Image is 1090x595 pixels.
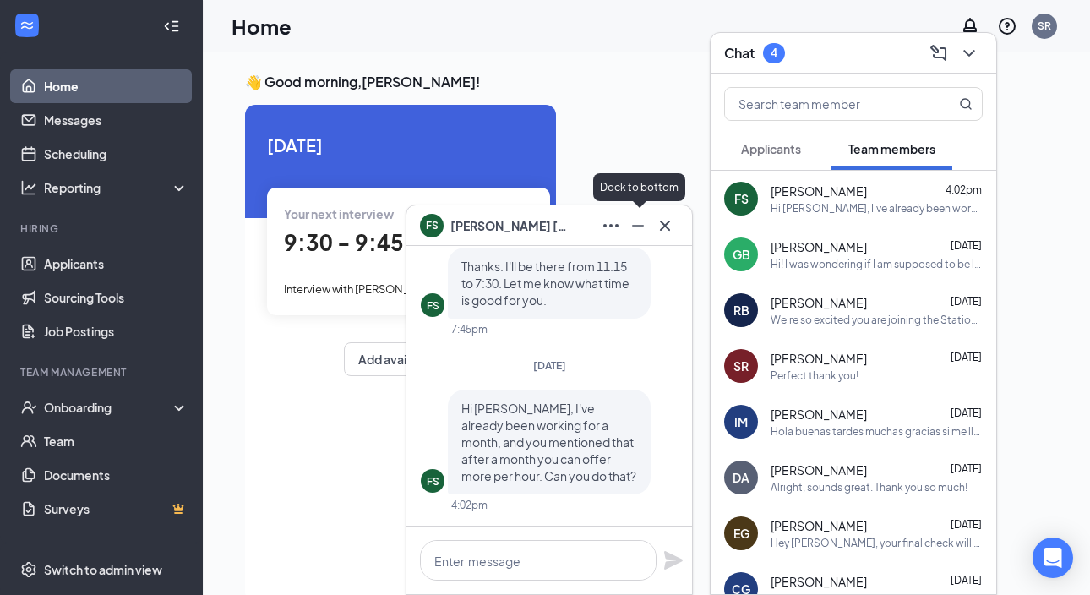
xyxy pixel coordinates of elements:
[284,282,444,296] span: Interview with [PERSON_NAME]
[771,517,867,534] span: [PERSON_NAME]
[655,216,675,236] svg: Cross
[624,212,651,239] button: Minimize
[593,173,685,201] div: Dock to bottom
[771,46,777,60] div: 4
[44,561,162,578] div: Switch to admin view
[533,359,566,372] span: [DATE]
[771,201,983,216] div: Hi [PERSON_NAME], I've already been working for a month, and you mentioned that after a month you...
[724,44,755,63] h3: Chat
[951,295,982,308] span: [DATE]
[771,313,983,327] div: We're so excited you are joining the Station Park [DEMOGRAPHIC_DATA]-fil-Ateam ! Do you know anyo...
[461,259,629,308] span: Thanks. I'll be there from 11:15 to 7:30. Let me know what time is good for you.
[20,179,37,196] svg: Analysis
[959,97,973,111] svg: MagnifyingGlass
[20,365,185,379] div: Team Management
[951,574,982,587] span: [DATE]
[44,281,188,314] a: Sourcing Tools
[20,561,37,578] svg: Settings
[848,141,935,156] span: Team members
[20,399,37,416] svg: UserCheck
[44,424,188,458] a: Team
[771,294,867,311] span: [PERSON_NAME]
[451,498,488,512] div: 4:02pm
[601,216,621,236] svg: Ellipses
[284,228,444,256] span: 9:30 - 9:45 AM
[960,16,980,36] svg: Notifications
[44,103,188,137] a: Messages
[44,314,188,348] a: Job Postings
[733,246,750,263] div: GB
[734,190,749,207] div: FS
[771,480,967,494] div: Alright, sounds great. Thank you so much!
[20,221,185,236] div: Hiring
[725,88,925,120] input: Search team member
[771,573,867,590] span: [PERSON_NAME]
[733,525,749,542] div: EG
[925,40,952,67] button: ComposeMessage
[284,206,394,221] span: Your next interview
[44,69,188,103] a: Home
[245,73,1048,91] h3: 👋 Good morning, [PERSON_NAME] !
[597,212,624,239] button: Ellipses
[951,462,982,475] span: [DATE]
[997,16,1017,36] svg: QuestionInfo
[771,238,867,255] span: [PERSON_NAME]
[929,43,949,63] svg: ComposeMessage
[1038,19,1051,33] div: SR
[44,399,174,416] div: Onboarding
[450,216,569,235] span: [PERSON_NAME] [PERSON_NAME]
[771,183,867,199] span: [PERSON_NAME]
[959,43,979,63] svg: ChevronDown
[44,179,189,196] div: Reporting
[44,137,188,171] a: Scheduling
[771,536,983,550] div: Hey [PERSON_NAME], your final check will be ready to be picked up [DATE]! You will need to bring ...
[956,40,983,67] button: ChevronDown
[733,358,749,374] div: SR
[44,492,188,526] a: SurveysCrown
[771,461,867,478] span: [PERSON_NAME]
[771,368,858,383] div: Perfect thank you!
[951,351,982,363] span: [DATE]
[344,342,457,376] button: Add availability
[461,401,636,483] span: Hi [PERSON_NAME], I've already been working for a month, and you mentioned that after a month you...
[44,247,188,281] a: Applicants
[951,407,982,419] span: [DATE]
[663,550,684,570] svg: Plane
[733,469,749,486] div: DA
[951,518,982,531] span: [DATE]
[771,424,983,439] div: Hola buenas tardes muchas gracias si me llegó el correo y el horario.
[951,239,982,252] span: [DATE]
[946,183,982,196] span: 4:02pm
[771,257,983,271] div: Hi! I was wondering if I am supposed to be logging into hot schedule. I can't remember making an ...
[427,298,439,313] div: FS
[163,18,180,35] svg: Collapse
[232,12,292,41] h1: Home
[267,132,534,158] span: [DATE]
[19,17,35,34] svg: WorkstreamLogo
[651,212,679,239] button: Cross
[44,458,188,492] a: Documents
[741,141,801,156] span: Applicants
[427,474,439,489] div: FS
[771,406,867,423] span: [PERSON_NAME]
[628,216,648,236] svg: Minimize
[733,302,749,319] div: RB
[1033,538,1073,578] div: Open Intercom Messenger
[771,350,867,367] span: [PERSON_NAME]
[734,413,748,430] div: IM
[451,322,488,336] div: 7:45pm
